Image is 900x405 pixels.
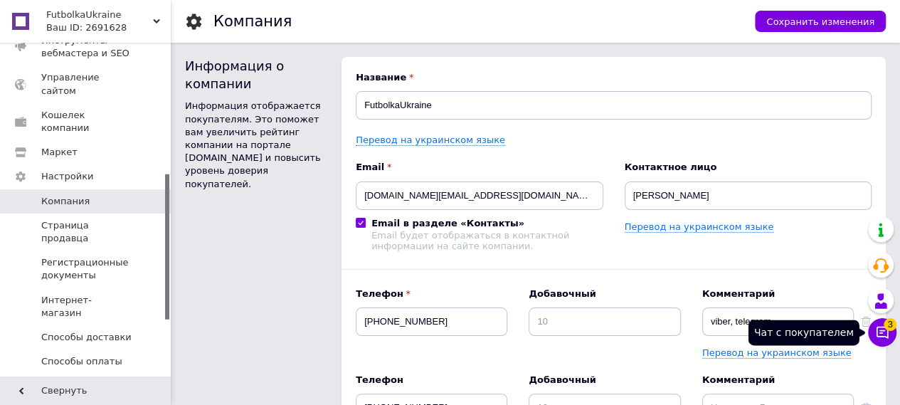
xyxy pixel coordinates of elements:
[702,288,854,300] b: Комментарий
[702,347,852,359] a: Перевод на украинском языке
[356,374,507,386] b: Телефон
[213,13,292,30] h1: Компания
[185,57,327,93] div: Информация о компании
[41,146,78,159] span: Маркет
[371,230,603,251] div: Email будет отображаться в контактной информации на сайте компании.
[529,374,680,386] b: Добавочный
[702,374,854,386] b: Комментарий
[356,307,507,336] input: +38 096 0000000
[41,256,132,282] span: Регистрационные документы
[41,71,132,97] span: Управление сайтом
[41,170,93,183] span: Настройки
[41,34,132,60] span: Инструменты вебмастера и SEO
[748,320,859,345] div: Чат с покупателем
[356,71,872,84] b: Название
[868,318,896,347] button: Чат с покупателем3
[625,182,872,210] input: ФИО
[625,161,872,174] b: Контактное лицо
[766,16,874,27] span: Сохранить изменения
[755,11,886,32] button: Сохранить изменения
[41,109,132,135] span: Кошелек компании
[702,307,854,336] input: Например: Бухгалтерия
[41,195,90,208] span: Компания
[625,221,774,233] a: Перевод на украинском языке
[529,307,680,336] input: 10
[529,288,680,300] b: Добавочный
[371,218,524,228] b: Email в разделе «Контакты»
[46,21,171,34] div: Ваш ID: 2691628
[356,288,507,300] b: Телефон
[356,91,872,120] input: Название вашей компании
[41,294,132,320] span: Интернет-магазин
[356,161,603,174] b: Email
[41,331,132,344] span: Способы доставки
[46,9,153,21] span: FutbolkaUkraine
[41,355,122,368] span: Способы оплаты
[884,318,896,331] span: 3
[356,182,603,210] input: Электронный адрес
[185,100,327,190] div: Информация отображается покупателям. Это поможет вам увеличить рейтинг компании на портале [DOMAI...
[41,219,132,245] span: Страница продавца
[356,135,505,146] a: Перевод на украинском языке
